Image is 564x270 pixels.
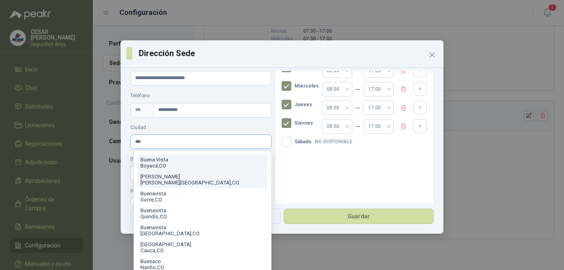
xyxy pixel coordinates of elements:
[140,174,265,180] p: [PERSON_NAME]
[291,102,315,107] span: Jueves
[137,222,268,239] button: Buenavista [GEOGRAPHIC_DATA],CO
[130,209,280,224] button: Cancelar
[327,102,347,114] span: 08:00
[140,180,265,186] p: [PERSON_NAME][GEOGRAPHIC_DATA] , CO
[140,258,265,264] p: Buesaco
[140,213,265,220] p: Quindío , CO
[368,102,389,114] span: 17:00
[130,155,272,163] label: Dirección
[140,207,265,213] p: Buenavista
[327,83,347,95] span: 08:00
[140,230,265,237] p: [GEOGRAPHIC_DATA] , CO
[140,197,265,203] p: Sucre , CO
[137,239,268,256] button: [GEOGRAPHIC_DATA] Cauca,CO
[137,171,268,188] button: [PERSON_NAME] [PERSON_NAME][GEOGRAPHIC_DATA],CO
[327,120,347,132] span: 08:00
[140,157,265,163] p: Buena Vista
[137,205,268,222] button: Buenavista Quindío,CO
[139,47,438,59] h3: Dirección Sede
[140,190,265,197] p: Buenavista
[368,83,389,95] span: 17:00
[426,48,439,61] button: Close
[130,92,272,100] label: Teléfono
[140,163,265,169] p: Boyacá , CO
[291,121,316,126] span: Viernes
[140,241,265,247] p: [GEOGRAPHIC_DATA]
[315,139,352,144] span: No disponible
[130,124,272,132] label: Ciudad
[140,224,265,230] p: Buenavista
[368,120,389,132] span: 17:00
[291,139,315,144] span: Sábado
[140,247,265,253] p: Cauca , CO
[137,188,268,205] button: Buenavista Sucre,CO
[137,154,268,171] button: Buena Vista Boyacá,CO
[284,209,434,224] button: Guardar
[291,84,322,88] span: Miércoles
[130,187,272,195] label: Información adicional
